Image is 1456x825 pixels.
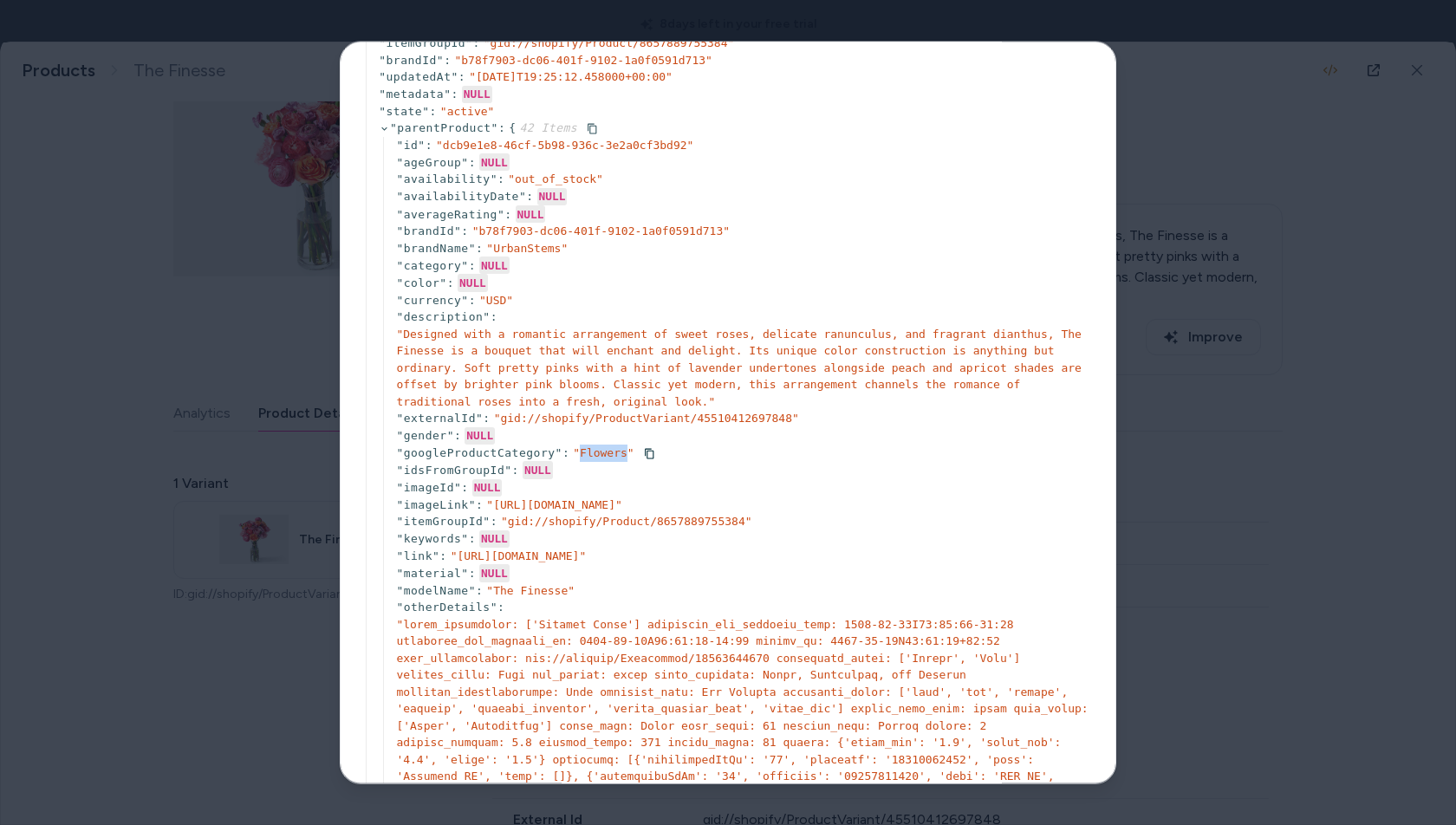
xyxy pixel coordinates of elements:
[476,581,483,599] div: :
[429,102,436,120] div: :
[396,293,468,306] span: " currency "
[479,153,510,171] div: NULL
[469,291,476,309] div: :
[472,224,730,237] span: " b78f7903-dc06-401f-9102-1a0f0591d713 "
[440,104,495,117] span: " active "
[396,515,490,528] span: " itemGroupId "
[454,53,712,66] span: " b78f7903-dc06-401f-9102-1a0f0591d713 "
[469,153,476,171] div: :
[462,85,492,102] div: NULL
[396,207,504,220] span: " averageRating "
[516,205,546,223] div: NULL
[537,187,568,205] div: NULL
[396,601,497,614] span: " otherDetails "
[486,497,622,510] span: " [URL][DOMAIN_NAME] "
[476,496,483,513] div: :
[396,310,490,323] span: " description "
[486,241,568,254] span: " UrbanStems "
[461,479,468,497] div: :
[472,478,503,496] div: NULL
[479,564,510,581] div: NULL
[396,549,439,562] span: " link "
[517,121,578,134] span: 42 Items
[396,138,425,151] span: " id "
[444,51,451,68] div: :
[451,549,587,562] span: " [URL][DOMAIN_NAME] "
[501,515,752,528] span: " gid://shopify/Product/8657889755384 "
[396,276,446,289] span: " color "
[396,463,511,476] span: " idsFromGroupId "
[509,121,577,134] span: {
[396,497,476,510] span: " imageLink "
[497,171,504,188] div: :
[396,429,454,442] span: " gender "
[469,257,476,274] div: :
[379,104,429,117] span: " state "
[379,70,458,83] span: " updatedAt "
[494,412,799,425] span: " gid://shopify/ProductVariant/45510412697848 "
[396,583,476,596] span: " modelName "
[461,223,468,240] div: :
[469,70,673,83] span: " [DATE]T19:25:12.458000+00:00 "
[465,426,495,444] div: NULL
[396,481,461,494] span: " imageId "
[454,427,461,445] div: :
[484,36,735,49] span: " gid://shopify/Product/8657889755384 "
[458,274,488,291] div: NULL
[396,445,562,458] span: " googleProductCategory "
[523,461,553,478] div: NULL
[472,35,479,52] div: :
[447,275,454,292] div: :
[469,564,476,581] div: :
[390,121,498,134] span: " parentProduct "
[483,410,490,427] div: :
[476,239,483,257] div: :
[396,190,526,203] span: " availabilityDate "
[396,224,461,237] span: " brandId "
[426,136,432,153] div: :
[396,155,468,168] span: " ageGroup "
[479,293,513,306] span: " USD "
[396,258,468,271] span: " category "
[508,172,603,185] span: " out_of_stock "
[379,53,444,66] span: " brandId "
[436,138,693,151] span: " dcb9e1e8-46cf-5b98-936c-3e2a0cf3bd92 "
[498,120,505,137] div: :
[396,172,497,185] span: " availability "
[479,257,510,274] div: NULL
[439,547,446,564] div: :
[379,88,451,101] span: " metadata "
[469,530,476,548] div: :
[396,241,476,254] span: " brandName "
[486,583,575,596] span: " The Finesse "
[396,566,468,579] span: " material "
[491,513,497,530] div: :
[396,327,1082,407] span: " Designed with a romantic arrangement of sweet roses, delicate ranunculus, and fragrant dianthus...
[379,36,472,49] span: " itemGroupId "
[451,86,458,103] div: :
[504,205,511,223] div: :
[562,444,569,461] div: :
[479,529,510,547] div: NULL
[497,599,504,616] div: :
[396,412,483,425] span: " externalId "
[458,68,465,86] div: :
[573,445,634,458] span: " Flowers "
[526,188,533,205] div: :
[491,309,497,326] div: :
[396,532,468,545] span: " keywords "
[512,461,519,478] div: :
